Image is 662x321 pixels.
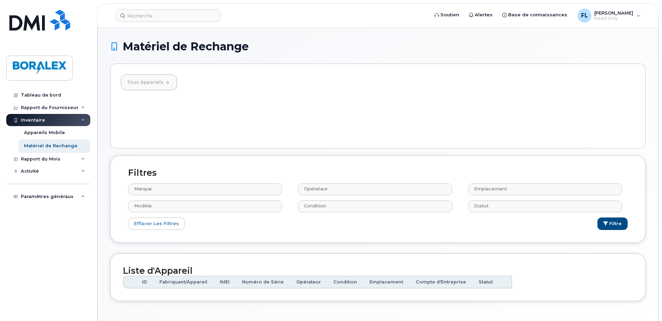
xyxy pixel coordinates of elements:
th: Condition [327,276,363,288]
h2: Filtres [123,168,633,178]
th: Numéro de Série [236,276,290,288]
th: Opérateur [290,276,327,288]
a: Effacer les filtres [128,217,185,230]
th: IMEI [214,276,236,288]
span: 0 [164,79,171,86]
th: Compte d'Entreprise [409,276,472,288]
th: ID [136,276,153,288]
h1: Matériel de Rechange [110,40,646,52]
button: Filtre [597,217,628,230]
th: Statut [472,276,499,288]
h2: Liste d'Appareil [123,266,633,276]
a: Tous Appareils0 [121,75,177,90]
th: Fabriquant/Appareil [153,276,214,288]
th: Emplacement [363,276,409,288]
